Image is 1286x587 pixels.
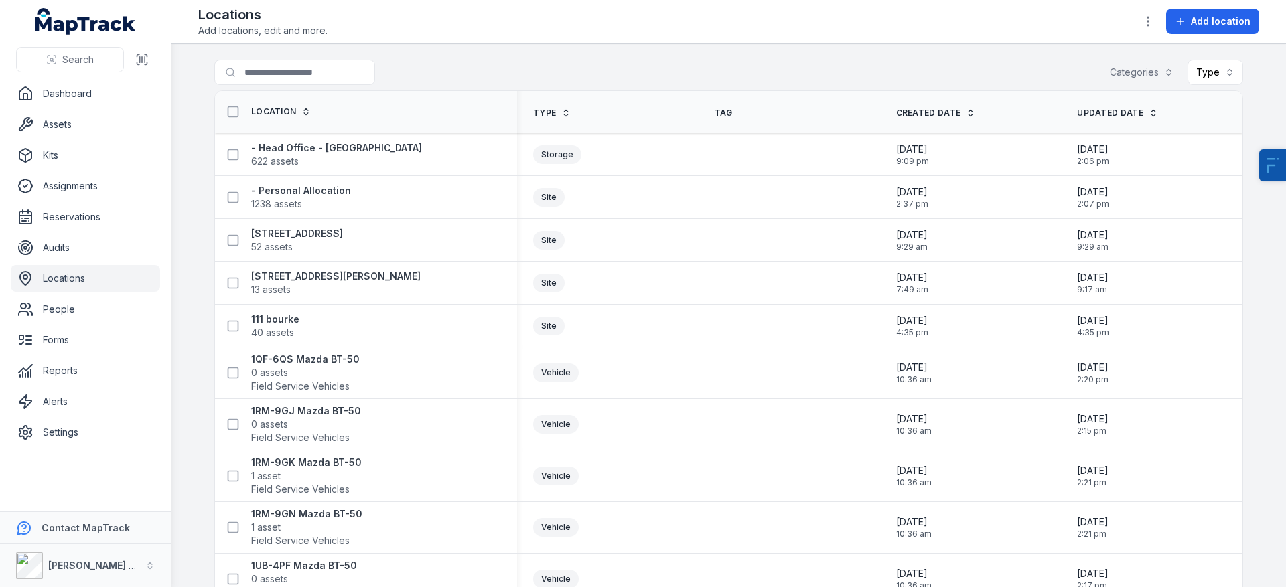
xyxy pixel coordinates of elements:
[198,5,328,24] h2: Locations
[896,108,961,118] span: Created Date
[251,313,299,326] strong: 111 bourke
[533,467,579,485] div: Vehicle
[896,143,929,167] time: 11/11/2024, 9:09:29 pm
[533,231,565,250] div: Site
[1077,361,1109,385] time: 18/08/2025, 2:20:28 pm
[48,560,141,571] strong: [PERSON_NAME] Air
[896,185,928,209] time: 29/01/2025, 2:37:12 pm
[896,185,928,199] span: [DATE]
[11,296,160,323] a: People
[1077,515,1109,539] time: 18/08/2025, 2:21:09 pm
[251,483,350,496] span: Field Service Vehicles
[1077,314,1109,338] time: 20/11/2024, 4:35:12 pm
[533,108,571,118] a: Type
[251,184,351,211] a: - Personal Allocation1238 assets
[896,228,928,252] time: 24/06/2025, 9:29:05 am
[11,111,160,138] a: Assets
[896,314,928,338] time: 20/11/2024, 4:35:12 pm
[251,106,296,117] span: Location
[896,361,932,374] span: [DATE]
[251,270,421,297] a: [STREET_ADDRESS][PERSON_NAME]13 assets
[896,464,932,477] span: [DATE]
[1077,143,1109,167] time: 20/08/2025, 2:06:53 pm
[198,24,328,37] span: Add locations, edit and more.
[251,404,361,444] a: 1RM-9GJ Mazda BT-500 assetsField Service Vehicles
[1191,15,1251,28] span: Add location
[896,426,932,436] span: 10:36 am
[533,188,565,207] div: Site
[896,271,928,284] span: [DATE]
[251,366,288,380] span: 0 assets
[251,380,350,393] span: Field Service Vehicles
[1077,185,1109,199] span: [DATE]
[35,8,136,35] a: MapTrack
[1077,228,1109,242] span: [DATE]
[896,515,932,529] span: [DATE]
[251,197,302,211] span: 1238 assets
[1077,374,1109,385] span: 2:20 pm
[251,227,343,254] a: [STREET_ADDRESS]52 assets
[1077,108,1158,118] a: Updated Date
[896,412,932,426] span: [DATE]
[251,353,360,366] strong: 1QF-6QS Mazda BT-50
[533,415,579,434] div: Vehicle
[251,155,299,168] span: 622 assets
[896,156,929,167] span: 9:09 pm
[1077,108,1143,118] span: Updated Date
[251,404,361,418] strong: 1RM-9GJ Mazda BT-50
[251,507,362,548] a: 1RM-9GN Mazda BT-501 assetField Service Vehicles
[251,534,350,548] span: Field Service Vehicles
[251,240,293,254] span: 52 assets
[896,361,932,385] time: 15/08/2025, 10:36:34 am
[11,419,160,446] a: Settings
[896,464,932,488] time: 15/08/2025, 10:36:34 am
[251,270,421,283] strong: [STREET_ADDRESS][PERSON_NAME]
[896,477,932,488] span: 10:36 am
[533,317,565,335] div: Site
[896,284,928,295] span: 7:49 am
[1077,143,1109,156] span: [DATE]
[533,363,579,382] div: Vehicle
[533,108,556,118] span: Type
[251,507,362,521] strong: 1RM-9GN Mazda BT-50
[1077,199,1109,209] span: 2:07 pm
[251,418,288,431] span: 0 assets
[251,326,294,339] span: 40 assets
[1077,515,1109,529] span: [DATE]
[1077,412,1109,436] time: 26/08/2025, 2:15:53 pm
[11,265,160,292] a: Locations
[1166,9,1259,34] button: Add location
[11,327,160,353] a: Forms
[896,515,932,539] time: 15/08/2025, 10:36:34 am
[11,80,160,107] a: Dashboard
[251,469,281,483] span: 1 asset
[896,228,928,242] span: [DATE]
[1077,412,1109,426] span: [DATE]
[62,53,94,66] span: Search
[1077,361,1109,374] span: [DATE]
[251,572,288,586] span: 0 assets
[1077,477,1109,488] span: 2:21 pm
[11,234,160,261] a: Audits
[1077,271,1109,295] time: 07/03/2025, 9:17:26 am
[251,456,362,496] a: 1RM-9GK Mazda BT-501 assetField Service Vehicles
[251,431,350,444] span: Field Service Vehicles
[1077,228,1109,252] time: 24/06/2025, 9:29:05 am
[11,388,160,415] a: Alerts
[11,203,160,230] a: Reservations
[1077,464,1109,477] span: [DATE]
[11,173,160,199] a: Assignments
[533,518,579,537] div: Vehicle
[896,143,929,156] span: [DATE]
[896,374,932,385] span: 10:36 am
[896,567,932,580] span: [DATE]
[1077,242,1109,252] span: 9:29 am
[1077,426,1109,436] span: 2:15 pm
[896,108,976,118] a: Created Date
[11,357,160,384] a: Reports
[42,522,130,533] strong: Contact MapTrack
[251,283,291,297] span: 13 assets
[533,145,581,164] div: Storage
[896,242,928,252] span: 9:29 am
[1077,327,1109,338] span: 4:35 pm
